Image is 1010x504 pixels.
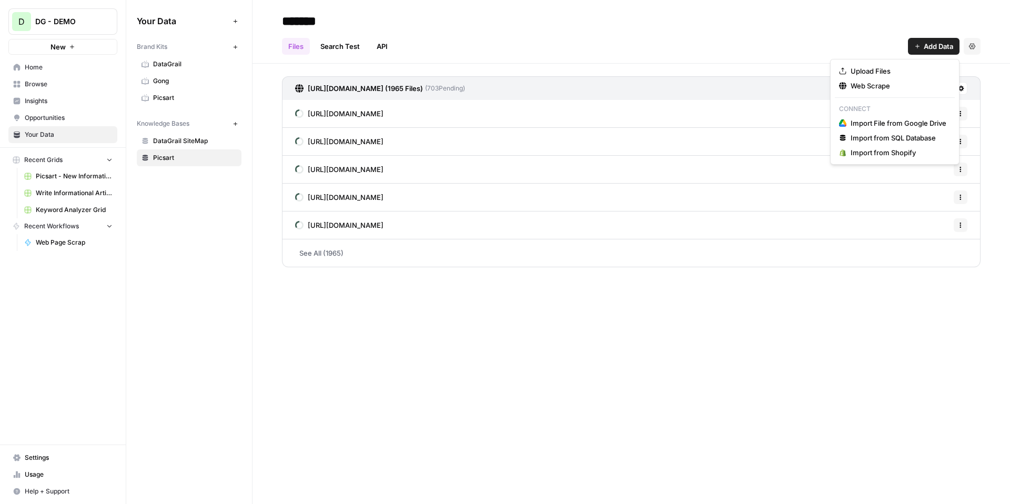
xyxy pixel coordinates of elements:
a: API [370,38,394,55]
span: Browse [25,79,113,89]
h3: [URL][DOMAIN_NAME] (1965 Files) [308,83,423,94]
span: Settings [25,453,113,462]
span: Help + Support [25,487,113,496]
a: Browse [8,76,117,93]
span: Picsart [153,93,237,103]
span: Recent Workflows [24,221,79,231]
span: Your Data [25,130,113,139]
a: [URL][DOMAIN_NAME] [295,184,383,211]
a: Picsart [137,89,241,106]
button: Help + Support [8,483,117,500]
a: [URL][DOMAIN_NAME] [295,156,383,183]
span: Home [25,63,113,72]
span: Import from Shopify [851,147,946,158]
span: DataGrail [153,59,237,69]
span: [URL][DOMAIN_NAME] [308,220,383,230]
a: Home [8,59,117,76]
a: Insights [8,93,117,109]
span: ( 703 Pending) [423,84,465,93]
button: Recent Grids [8,152,117,168]
span: Knowledge Bases [137,119,189,128]
span: Upload Files [851,66,946,76]
a: Your Data [8,126,117,143]
span: Import from SQL Database [851,133,946,143]
span: Keyword Analyzer Grid [36,205,113,215]
span: Web Page Scrap [36,238,113,247]
a: Write Informational Article [19,185,117,201]
span: Brand Kits [137,42,167,52]
p: Connect [835,102,955,116]
a: Usage [8,466,117,483]
span: Import File from Google Drive [851,118,946,128]
span: D [18,15,25,28]
a: Web Page Scrap [19,234,117,251]
span: DG - DEMO [35,16,99,27]
span: Web Scrape [851,80,946,91]
span: Your Data [137,15,229,27]
span: [URL][DOMAIN_NAME] [308,108,383,119]
span: Write Informational Article [36,188,113,198]
a: DataGrail [137,56,241,73]
a: Keyword Analyzer Grid [19,201,117,218]
span: Opportunities [25,113,113,123]
span: Insights [25,96,113,106]
a: Settings [8,449,117,466]
span: [URL][DOMAIN_NAME] [308,164,383,175]
span: Gong [153,76,237,86]
a: Opportunities [8,109,117,126]
a: [URL][DOMAIN_NAME] [295,211,383,239]
span: Picsart [153,153,237,163]
span: [URL][DOMAIN_NAME] [308,192,383,203]
span: Picsart - New Informational Article [36,172,113,181]
span: Add Data [924,41,953,52]
a: See All (1965) [282,239,981,267]
div: Add Data [830,59,959,165]
a: Picsart [137,149,241,166]
a: [URL][DOMAIN_NAME] [295,128,383,155]
a: Picsart - New Informational Article [19,168,117,185]
span: Recent Grids [24,155,63,165]
a: Gong [137,73,241,89]
a: [URL][DOMAIN_NAME] [295,100,383,127]
a: DataGrail SiteMap [137,133,241,149]
span: DataGrail SiteMap [153,136,237,146]
a: Files [282,38,310,55]
button: New [8,39,117,55]
span: New [50,42,66,52]
span: [URL][DOMAIN_NAME] [308,136,383,147]
a: [URL][DOMAIN_NAME] (1965 Files)(703Pending) [295,77,465,100]
a: Search Test [314,38,366,55]
button: Workspace: DG - DEMO [8,8,117,35]
span: Usage [25,470,113,479]
button: Recent Workflows [8,218,117,234]
button: Add Data [908,38,959,55]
